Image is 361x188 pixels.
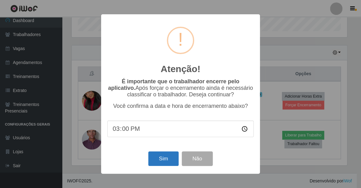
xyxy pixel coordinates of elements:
[107,103,254,109] p: Você confirma a data e hora de encerramento abaixo?
[107,78,254,98] p: Após forçar o encerramento ainda é necessário classificar o trabalhador. Deseja continuar?
[108,78,239,91] b: É importante que o trabalhador encerre pelo aplicativo.
[148,151,178,166] button: Sim
[161,63,200,75] h2: Atenção!
[182,151,212,166] button: Não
